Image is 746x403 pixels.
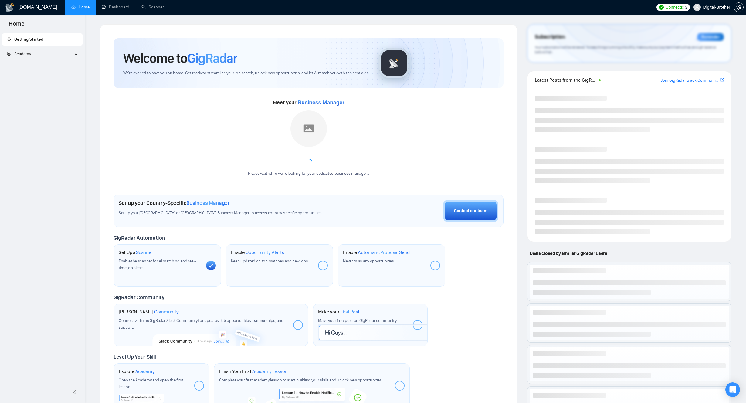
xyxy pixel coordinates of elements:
img: slackcommunity-bg.png [153,318,269,346]
h1: Make your [318,309,360,315]
span: Connect with the GigRadar Slack Community for updates, job opportunities, partnerships, and support. [119,318,283,330]
span: Open the Academy and open the first lesson. [119,378,184,389]
a: setting [734,5,744,10]
span: Academy Lesson [252,368,287,374]
span: GigRadar [187,50,237,66]
span: Getting Started [14,37,43,42]
span: user [695,5,699,9]
span: Scanner [136,249,153,256]
span: Academy [7,51,31,56]
img: upwork-logo.png [659,5,664,10]
span: Home [4,19,29,32]
div: Open Intercom Messenger [725,382,740,397]
span: Your subscription will be renewed. To keep things running smoothly, make sure your payment method... [535,45,716,55]
span: Deals closed by similar GigRadar users [527,248,609,259]
button: Contact our team [443,200,498,222]
span: GigRadar Automation [114,235,165,241]
a: dashboardDashboard [102,5,129,10]
img: logo [5,3,15,12]
span: double-left [72,389,78,395]
span: Academy [14,51,31,56]
span: Meet your [273,99,344,106]
li: Getting Started [2,33,83,46]
div: Please wait while we're looking for your dedicated business manager... [244,171,373,177]
span: Connects: [666,4,684,11]
span: Business Manager [186,200,230,206]
span: Enable the scanner for AI matching and real-time job alerts. [119,259,196,270]
span: fund-projection-screen [7,52,11,56]
span: loading [304,158,312,166]
a: Join GigRadar Slack Community [661,77,719,84]
h1: Welcome to [123,50,237,66]
span: Subscription [535,32,565,42]
li: Academy Homepage [2,63,83,66]
h1: Finish Your First [219,368,287,374]
span: Set up your [GEOGRAPHIC_DATA] or [GEOGRAPHIC_DATA] Business Manager to access country-specific op... [119,210,347,216]
a: export [720,77,724,83]
span: GigRadar Community [114,294,164,301]
span: Latest Posts from the GigRadar Community [535,76,597,84]
span: export [720,77,724,82]
span: Automatic Proposal Send [358,249,410,256]
div: Reminder [697,33,724,41]
a: homeHome [71,5,90,10]
div: Contact our team [454,208,487,214]
span: Keep updated on top matches and new jobs. [231,259,309,264]
img: placeholder.png [290,110,327,147]
span: Opportunity Alerts [246,249,284,256]
span: Academy [135,368,155,374]
img: gigradar-logo.png [379,48,409,78]
span: 3 [685,4,687,11]
a: searchScanner [141,5,164,10]
span: setting [734,5,743,10]
h1: Enable [231,249,284,256]
button: setting [734,2,744,12]
h1: Set Up a [119,249,153,256]
span: Business Manager [298,100,344,106]
span: Complete your first academy lesson to start building your skills and unlock new opportunities. [219,378,383,383]
span: Make your first post on GigRadar community. [318,318,397,323]
span: Community [154,309,179,315]
h1: Set up your Country-Specific [119,200,230,206]
span: Never miss any opportunities. [343,259,395,264]
h1: [PERSON_NAME] [119,309,179,315]
span: Level Up Your Skill [114,354,156,360]
h1: Explore [119,368,155,374]
span: We're excited to have you on board. Get ready to streamline your job search, unlock new opportuni... [123,70,369,76]
span: rocket [7,37,11,41]
span: First Post [340,309,360,315]
h1: Enable [343,249,410,256]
